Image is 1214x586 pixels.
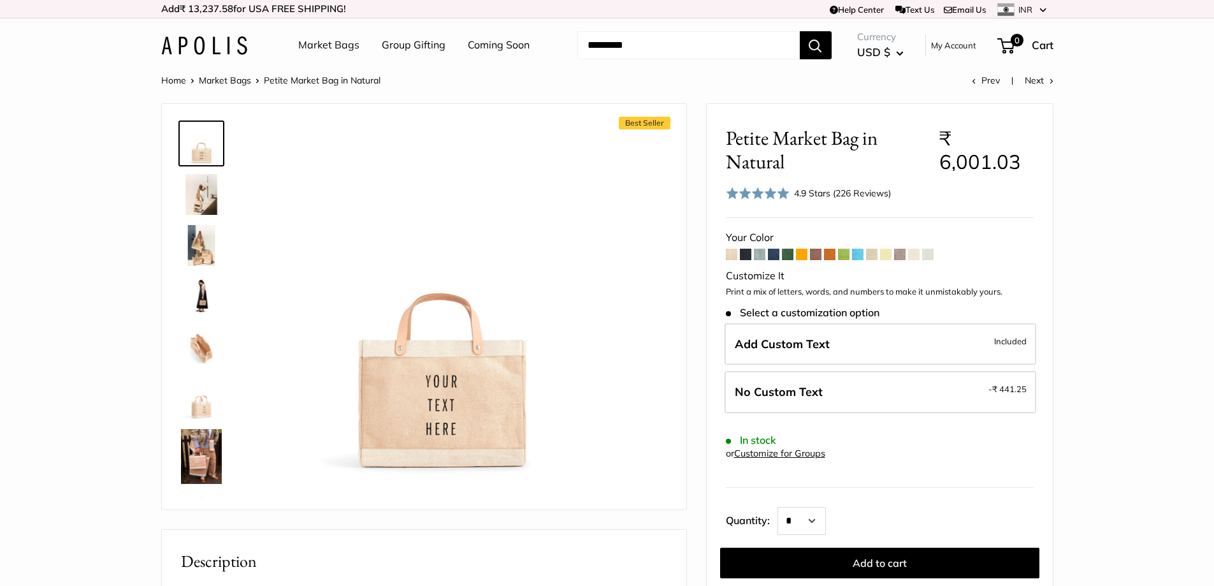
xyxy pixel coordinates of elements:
[725,371,1036,413] label: Leave Blank
[726,307,879,319] span: Select a customization option
[726,267,1034,286] div: Customize It
[720,548,1039,578] button: Add to cart
[734,448,825,459] a: Customize for Groups
[181,429,222,484] img: Petite Market Bag in Natural
[735,385,823,399] span: No Custom Text
[178,172,224,217] a: description_Effortless style that elevates every moment
[161,75,186,86] a: Home
[181,276,222,317] img: Petite Market Bag in Natural
[161,36,247,55] img: Apolis
[726,445,825,462] div: or
[726,434,776,446] span: In stock
[181,123,222,164] img: Petite Market Bag in Natural
[199,75,251,86] a: Market Bags
[992,384,1027,394] span: ₹ 441.25
[298,36,359,55] a: Market Bags
[577,31,800,59] input: Search...
[988,381,1027,397] span: -
[726,503,777,535] label: Quantity:
[264,123,616,475] img: Petite Market Bag in Natural
[857,42,904,62] button: USD $
[178,376,224,421] a: Petite Market Bag in Natural
[725,323,1036,365] label: Add Custom Text
[468,36,530,55] a: Coming Soon
[181,549,667,574] h2: Description
[944,4,986,15] a: Email Us
[939,126,1021,174] span: ₹ 6,001.03
[180,3,233,15] span: ₹ 13,237.58
[857,28,904,46] span: Currency
[181,225,222,266] img: description_The Original Market bag in its 4 native styles
[181,494,222,535] img: Petite Market Bag in Natural
[830,4,884,15] a: Help Center
[1018,4,1032,15] span: INR
[931,38,976,53] a: My Account
[972,75,1000,86] a: Prev
[726,126,930,173] span: Petite Market Bag in Natural
[800,31,832,59] button: Search
[726,184,892,202] div: 4.9 Stars (226 Reviews)
[181,378,222,419] img: Petite Market Bag in Natural
[999,35,1053,55] a: 0 Cart
[181,174,222,215] img: description_Effortless style that elevates every moment
[1010,34,1023,47] span: 0
[735,337,830,351] span: Add Custom Text
[181,327,222,368] img: description_Spacious inner area with room for everything.
[178,492,224,538] a: Petite Market Bag in Natural
[1032,38,1053,52] span: Cart
[1025,75,1053,86] a: Next
[178,274,224,319] a: Petite Market Bag in Natural
[726,286,1034,298] p: Print a mix of letters, words, and numbers to make it unmistakably yours.
[857,45,890,59] span: USD $
[994,333,1027,349] span: Included
[178,427,224,487] a: Petite Market Bag in Natural
[794,186,891,200] div: 4.9 Stars (226 Reviews)
[264,75,380,86] span: Petite Market Bag in Natural
[178,223,224,268] a: description_The Original Market bag in its 4 native styles
[895,4,934,15] a: Text Us
[178,325,224,370] a: description_Spacious inner area with room for everything.
[161,72,380,89] nav: Breadcrumb
[726,228,1034,247] div: Your Color
[619,117,670,129] span: Best Seller
[382,36,445,55] a: Group Gifting
[178,121,224,166] a: Petite Market Bag in Natural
